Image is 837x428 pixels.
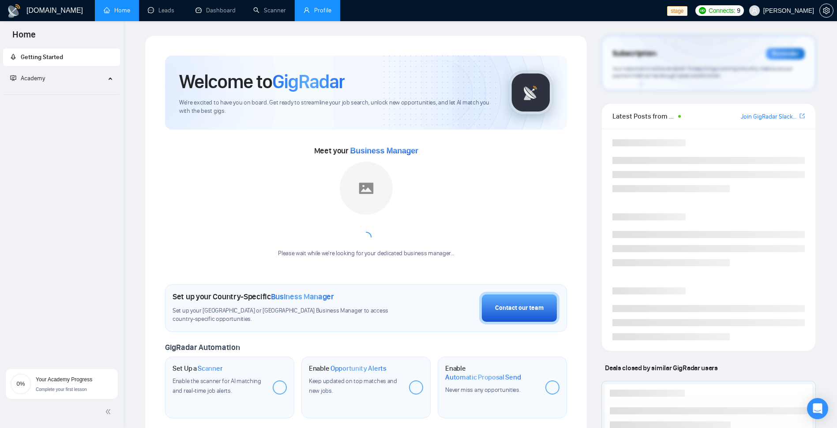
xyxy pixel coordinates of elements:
span: Complete your first lesson [36,387,87,392]
span: Academy [10,74,45,82]
div: Please wait while we're looking for your dedicated business manager... [273,249,459,258]
span: Business Manager [271,292,334,301]
span: Your subscription will be renewed. To keep things running smoothly, make sure your payment method... [612,65,792,79]
span: Home [5,28,43,47]
a: Join GigRadar Slack Community [741,112,798,122]
span: fund-projection-screen [10,75,16,81]
span: Enable the scanner for AI matching and real-time job alerts. [173,377,261,395]
img: upwork-logo.png [699,7,706,14]
span: Meet your [314,146,418,156]
span: Automatic Proposal Send [445,373,521,382]
span: Keep updated on top matches and new jobs. [309,377,397,395]
span: Your Academy Progress [36,376,92,383]
li: Academy Homepage [3,91,120,97]
span: 0% [10,381,31,387]
span: rocket [10,54,16,60]
a: setting [819,7,833,14]
h1: Welcome to [179,70,345,93]
span: Latest Posts from the GigRadar Community [612,111,675,122]
span: We're excited to have you on board. Get ready to streamline your job search, unlock new opportuni... [179,99,495,115]
span: stage [667,6,687,16]
div: Reminder [766,48,805,60]
a: homeHome [104,7,130,14]
span: Academy [21,74,45,82]
span: GigRadar [272,70,345,93]
button: setting [819,4,833,18]
h1: Set Up a [173,364,222,373]
span: Connects: [709,6,735,15]
img: logo [7,4,21,18]
h1: Enable [309,364,387,373]
span: loading [361,232,372,242]
span: setting [820,7,833,14]
a: messageLeads [148,7,178,14]
span: Getting Started [21,53,63,61]
span: Opportunity Alerts [330,364,387,373]
img: gigradar-logo.png [509,71,553,115]
h1: Set up your Country-Specific [173,292,334,301]
a: export [799,112,805,120]
span: Subscription [612,46,656,61]
span: Business Manager [350,146,418,155]
span: Set up your [GEOGRAPHIC_DATA] or [GEOGRAPHIC_DATA] Business Manager to access country-specific op... [173,307,405,324]
span: 9 [737,6,740,15]
h1: Enable [445,364,538,381]
span: Never miss any opportunities. [445,386,520,394]
span: Scanner [198,364,222,373]
li: Getting Started [3,48,120,66]
div: Open Intercom Messenger [807,398,828,419]
span: user [751,7,758,14]
div: Contact our team [495,303,544,313]
span: double-left [105,407,114,416]
a: searchScanner [253,7,286,14]
span: GigRadar Automation [165,342,240,352]
button: Contact our team [479,292,559,324]
a: dashboardDashboard [195,7,236,14]
img: placeholder.png [340,162,393,215]
a: userProfile [304,7,331,14]
span: Deals closed by similar GigRadar users [601,360,721,376]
